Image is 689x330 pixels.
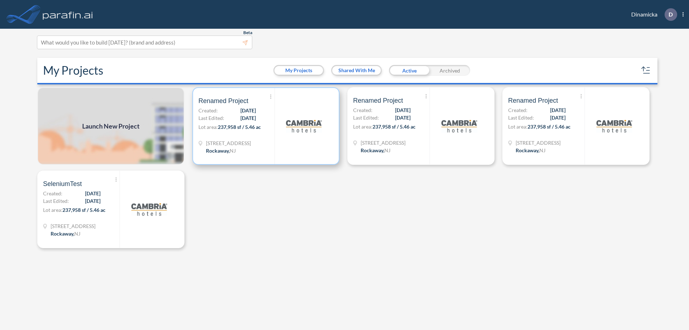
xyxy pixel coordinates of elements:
[384,147,390,153] span: NJ
[286,108,322,144] img: logo
[37,87,184,165] a: Launch New Project
[395,114,411,121] span: [DATE]
[508,96,558,105] span: Renamed Project
[353,124,372,130] span: Lot area:
[550,114,566,121] span: [DATE]
[550,106,566,114] span: [DATE]
[389,65,430,76] div: Active
[51,231,74,237] span: Rockaway ,
[539,147,545,153] span: NJ
[372,124,416,130] span: 237,958 sf / 5.46 ac
[620,8,684,21] div: Dinamicka
[43,180,82,188] span: SeleniumTest
[85,190,100,197] span: [DATE]
[43,190,62,197] span: Created:
[206,139,251,147] span: 321 Mt Hope Ave
[43,197,69,205] span: Last Edited:
[516,147,539,153] span: Rockaway ,
[198,97,248,105] span: Renamed Project
[528,124,571,130] span: 237,958 sf / 5.46 ac
[332,66,381,75] button: Shared With Me
[198,124,218,130] span: Lot area:
[508,106,528,114] span: Created:
[206,147,236,154] div: Rockaway, NJ
[275,66,323,75] button: My Projects
[62,207,106,213] span: 237,958 sf / 5.46 ac
[74,231,80,237] span: NJ
[508,114,534,121] span: Last Edited:
[198,114,224,122] span: Last Edited:
[82,121,140,131] span: Launch New Project
[441,108,477,144] img: logo
[43,64,103,77] h2: My Projects
[243,30,252,36] span: Beta
[640,65,652,76] button: sort
[41,7,94,22] img: logo
[516,147,545,154] div: Rockaway, NJ
[240,114,256,122] span: [DATE]
[131,191,167,227] img: logo
[206,148,230,154] span: Rockaway ,
[353,96,403,105] span: Renamed Project
[218,124,261,130] span: 237,958 sf / 5.46 ac
[361,139,406,147] span: 321 Mt Hope Ave
[37,87,184,165] img: add
[669,11,673,18] p: D
[43,207,62,213] span: Lot area:
[51,230,80,237] div: Rockaway, NJ
[353,106,372,114] span: Created:
[230,148,236,154] span: NJ
[361,147,384,153] span: Rockaway ,
[508,124,528,130] span: Lot area:
[516,139,561,147] span: 321 Mt Hope Ave
[361,147,390,154] div: Rockaway, NJ
[85,197,100,205] span: [DATE]
[596,108,632,144] img: logo
[353,114,379,121] span: Last Edited:
[395,106,411,114] span: [DATE]
[51,222,95,230] span: 321 Mt Hope Ave
[430,65,470,76] div: Archived
[240,107,256,114] span: [DATE]
[198,107,218,114] span: Created:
